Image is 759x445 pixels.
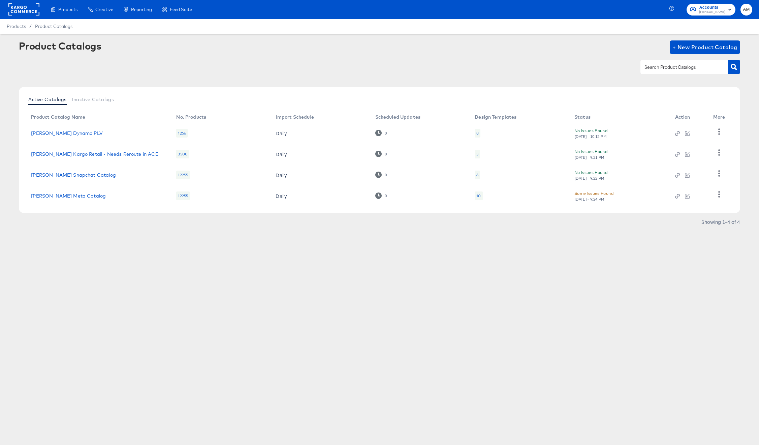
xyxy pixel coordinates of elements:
[384,152,387,156] div: 0
[699,9,725,15] span: [PERSON_NAME]
[26,24,35,29] span: /
[176,114,206,120] div: No. Products
[31,130,103,136] a: [PERSON_NAME] Dynamo PLV
[270,144,370,165] td: Daily
[687,4,735,16] button: Accounts[PERSON_NAME]
[58,7,77,12] span: Products
[131,7,152,12] span: Reporting
[384,173,387,177] div: 0
[574,190,613,197] div: Some Issues Found
[475,114,516,120] div: Design Templates
[672,42,737,52] span: + New Product Catalog
[270,165,370,185] td: Daily
[670,112,708,123] th: Action
[28,97,66,102] span: Active Catalogs
[270,123,370,144] td: Daily
[708,112,733,123] th: More
[743,6,750,13] span: AM
[375,151,387,157] div: 0
[375,130,387,136] div: 0
[740,4,752,16] button: AM
[95,7,113,12] span: Creative
[643,63,715,71] input: Search Product Catalogs
[31,151,158,157] a: [PERSON_NAME] Kargo Retail - Needs Reroute in ACE
[276,114,314,120] div: Import Schedule
[574,190,613,202] button: Some Issues Found[DATE] - 9:24 PM
[270,185,370,206] td: Daily
[72,97,114,102] span: Inactive Catalogs
[475,191,482,200] div: 10
[31,114,85,120] div: Product Catalog Name
[670,40,740,54] button: + New Product Catalog
[35,24,72,29] a: Product Catalogs
[475,129,480,138] div: 8
[475,171,480,179] div: 6
[375,192,387,199] div: 0
[574,197,605,202] div: [DATE] - 9:24 PM
[476,193,481,199] div: 10
[31,172,116,178] a: [PERSON_NAME] Snapchat Catalog
[384,194,387,198] div: 0
[384,131,387,136] div: 0
[176,129,188,138] div: 1256
[170,7,192,12] span: Feed Suite
[176,171,190,179] div: 12255
[176,150,189,158] div: 3500
[375,172,387,178] div: 0
[31,193,106,199] a: [PERSON_NAME] Meta Catalog
[7,24,26,29] span: Products
[569,112,670,123] th: Status
[699,4,725,11] span: Accounts
[476,151,478,157] div: 3
[701,219,740,224] div: Showing 1–4 of 4
[476,130,479,136] div: 8
[375,114,421,120] div: Scheduled Updates
[475,150,480,158] div: 3
[176,191,190,200] div: 12255
[19,40,101,51] div: Product Catalogs
[476,172,478,178] div: 6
